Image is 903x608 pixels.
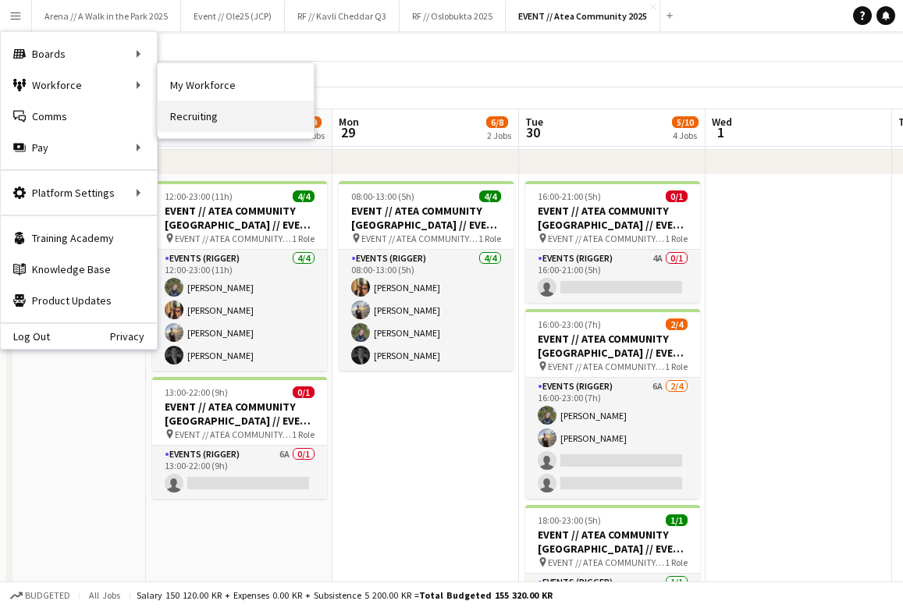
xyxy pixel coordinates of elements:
[548,556,665,568] span: EVENT // ATEA COMMUNITY [GEOGRAPHIC_DATA] // EVENT CREW
[293,386,315,398] span: 0/1
[339,181,514,371] app-job-card: 08:00-13:00 (5h)4/4EVENT // ATEA COMMUNITY [GEOGRAPHIC_DATA] // EVENT CREW EVENT // ATEA COMMUNIT...
[181,1,285,31] button: Event // Ole25 (JCP)
[419,589,553,601] span: Total Budgeted 155 320.00 KR
[152,181,327,371] app-job-card: 12:00-23:00 (11h)4/4EVENT // ATEA COMMUNITY [GEOGRAPHIC_DATA] // EVENT CREW EVENT // ATEA COMMUNI...
[152,377,327,499] app-job-card: 13:00-22:00 (9h)0/1EVENT // ATEA COMMUNITY [GEOGRAPHIC_DATA] // EVENT CREW EVENT // ATEA COMMUNIT...
[525,115,543,129] span: Tue
[110,330,157,343] a: Privacy
[478,233,501,244] span: 1 Role
[538,318,601,330] span: 16:00-23:00 (7h)
[665,233,688,244] span: 1 Role
[8,587,73,604] button: Budgeted
[666,514,688,526] span: 1/1
[548,361,665,372] span: EVENT // ATEA COMMUNITY [GEOGRAPHIC_DATA] // EVENT CREW
[152,446,327,499] app-card-role: Events (Rigger)6A0/113:00-22:00 (9h)
[293,190,315,202] span: 4/4
[523,123,543,141] span: 30
[712,115,732,129] span: Wed
[152,400,327,428] h3: EVENT // ATEA COMMUNITY [GEOGRAPHIC_DATA] // EVENT CREW
[1,132,157,163] div: Pay
[665,361,688,372] span: 1 Role
[538,514,601,526] span: 18:00-23:00 (5h)
[152,204,327,232] h3: EVENT // ATEA COMMUNITY [GEOGRAPHIC_DATA] // EVENT CREW
[1,254,157,285] a: Knowledge Base
[1,330,50,343] a: Log Out
[1,69,157,101] div: Workforce
[1,222,157,254] a: Training Academy
[487,130,511,141] div: 2 Jobs
[548,233,665,244] span: EVENT // ATEA COMMUNITY [GEOGRAPHIC_DATA] // EVENT CREW
[525,204,700,232] h3: EVENT // ATEA COMMUNITY [GEOGRAPHIC_DATA] // EVENT CREW
[1,101,157,132] a: Comms
[1,177,157,208] div: Platform Settings
[25,590,70,601] span: Budgeted
[152,250,327,371] app-card-role: Events (Rigger)4/412:00-23:00 (11h)[PERSON_NAME][PERSON_NAME][PERSON_NAME][PERSON_NAME]
[665,556,688,568] span: 1 Role
[506,1,660,31] button: EVENT // Atea Community 2025
[666,190,688,202] span: 0/1
[400,1,506,31] button: RF // Oslobukta 2025
[158,101,314,132] a: Recruiting
[525,250,700,303] app-card-role: Events (Rigger)4A0/116:00-21:00 (5h)
[672,116,699,128] span: 5/10
[165,386,228,398] span: 13:00-22:00 (9h)
[525,309,700,499] app-job-card: 16:00-23:00 (7h)2/4EVENT // ATEA COMMUNITY [GEOGRAPHIC_DATA] // EVENT CREW EVENT // ATEA COMMUNIT...
[285,1,400,31] button: RF // Kavli Cheddar Q3
[1,38,157,69] div: Boards
[1,285,157,316] a: Product Updates
[709,123,732,141] span: 1
[666,318,688,330] span: 2/4
[137,589,553,601] div: Salary 150 120.00 KR + Expenses 0.00 KR + Subsistence 5 200.00 KR =
[486,116,508,128] span: 6/8
[525,528,700,556] h3: EVENT // ATEA COMMUNITY [GEOGRAPHIC_DATA] // EVENT CREW
[165,190,233,202] span: 12:00-23:00 (11h)
[292,428,315,440] span: 1 Role
[525,181,700,303] app-job-card: 16:00-21:00 (5h)0/1EVENT // ATEA COMMUNITY [GEOGRAPHIC_DATA] // EVENT CREW EVENT // ATEA COMMUNIT...
[361,233,478,244] span: EVENT // ATEA COMMUNITY [GEOGRAPHIC_DATA] // EVENT CREW
[336,123,359,141] span: 29
[351,190,414,202] span: 08:00-13:00 (5h)
[525,378,700,499] app-card-role: Events (Rigger)6A2/416:00-23:00 (7h)[PERSON_NAME][PERSON_NAME]
[175,233,292,244] span: EVENT // ATEA COMMUNITY [GEOGRAPHIC_DATA] // EVENT CREW
[32,1,181,31] button: Arena // A Walk in the Park 2025
[673,130,698,141] div: 4 Jobs
[339,115,359,129] span: Mon
[292,233,315,244] span: 1 Role
[339,204,514,232] h3: EVENT // ATEA COMMUNITY [GEOGRAPHIC_DATA] // EVENT CREW
[538,190,601,202] span: 16:00-21:00 (5h)
[158,69,314,101] a: My Workforce
[525,332,700,360] h3: EVENT // ATEA COMMUNITY [GEOGRAPHIC_DATA] // EVENT CREW
[86,589,123,601] span: All jobs
[339,250,514,371] app-card-role: Events (Rigger)4/408:00-13:00 (5h)[PERSON_NAME][PERSON_NAME][PERSON_NAME][PERSON_NAME]
[175,428,292,440] span: EVENT // ATEA COMMUNITY [GEOGRAPHIC_DATA] // EVENT CREW LED
[479,190,501,202] span: 4/4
